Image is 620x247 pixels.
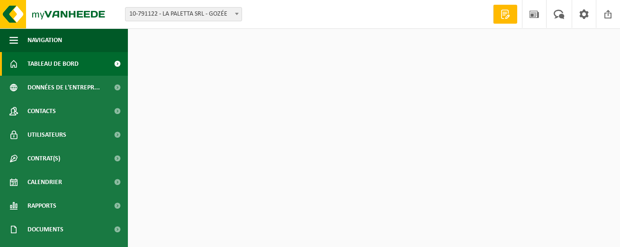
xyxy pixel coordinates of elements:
span: Contacts [27,99,56,123]
span: Navigation [27,28,62,52]
span: Données de l'entrepr... [27,76,100,99]
span: Utilisateurs [27,123,66,147]
span: 10-791122 - LA PALETTA SRL - GOZÉE [126,8,242,21]
span: Tableau de bord [27,52,79,76]
span: Calendrier [27,170,62,194]
span: 10-791122 - LA PALETTA SRL - GOZÉE [125,7,242,21]
span: Rapports [27,194,56,218]
span: Documents [27,218,63,241]
span: Contrat(s) [27,147,60,170]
